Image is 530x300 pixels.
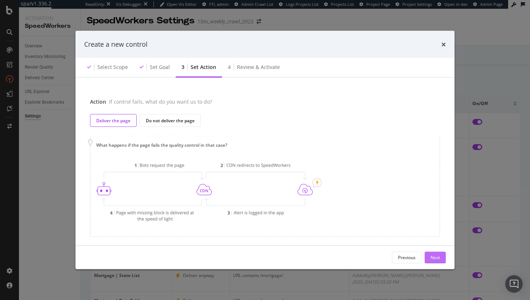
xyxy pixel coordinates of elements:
[96,117,130,123] div: Deliver the page
[96,162,322,222] img: BepsAtx7.png
[97,63,128,70] div: Select scope
[441,40,446,49] div: times
[228,63,231,70] div: 4
[146,117,195,123] div: Do not deliver the page
[182,63,184,70] div: 3
[237,63,280,70] div: Review & Activate
[430,254,440,261] div: Next
[392,251,422,263] button: Previous
[398,254,416,261] div: Previous
[84,40,148,49] div: Create a new control
[191,63,216,70] div: Set action
[75,31,455,269] div: modal
[505,275,523,293] div: Open Intercom Messenger
[425,251,446,263] button: Next
[90,98,106,105] div: Action
[150,63,170,70] div: Set goal
[109,98,212,105] div: If control fails, what do you want us to do?
[96,142,434,148] div: What happens if the page fails the quality control in that case?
